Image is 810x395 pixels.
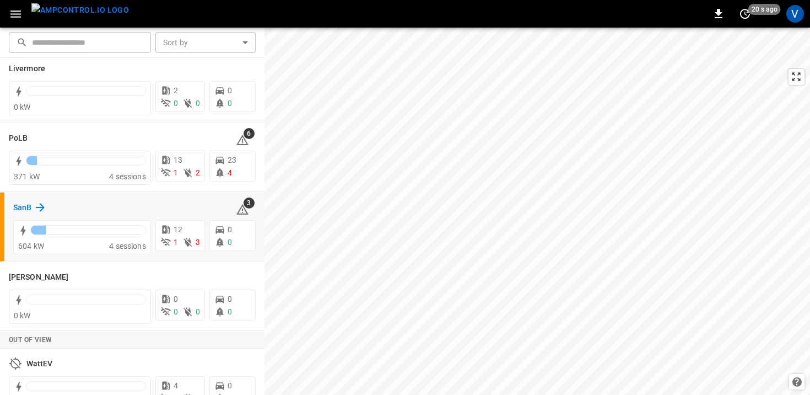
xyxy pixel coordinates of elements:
[14,311,31,320] span: 0 kW
[14,172,40,181] span: 371 kW
[228,295,232,303] span: 0
[748,4,781,15] span: 20 s ago
[14,103,31,111] span: 0 kW
[109,172,146,181] span: 4 sessions
[9,336,52,344] strong: Out of View
[9,63,45,75] h6: Livermore
[174,238,178,247] span: 1
[174,381,178,390] span: 4
[228,307,232,316] span: 0
[9,271,68,284] h6: Vernon
[228,99,232,108] span: 0
[196,307,200,316] span: 0
[228,168,232,177] span: 4
[31,3,129,17] img: ampcontrol.io logo
[26,358,53,370] h6: WattEV
[196,168,200,177] span: 2
[736,5,754,23] button: set refresh interval
[18,242,44,250] span: 604 kW
[174,168,178,177] span: 1
[228,381,232,390] span: 0
[228,86,232,95] span: 0
[174,295,178,303] span: 0
[196,238,200,247] span: 3
[196,99,200,108] span: 0
[174,307,178,316] span: 0
[228,225,232,234] span: 0
[13,202,31,214] h6: SanB
[264,28,810,395] canvas: Map
[228,238,232,247] span: 0
[174,99,178,108] span: 0
[228,156,236,164] span: 23
[174,225,182,234] span: 12
[109,242,146,250] span: 4 sessions
[9,132,28,145] h6: PoLB
[174,86,178,95] span: 2
[244,197,255,209] span: 3
[244,128,255,139] span: 6
[174,156,182,164] span: 13
[786,5,804,23] div: profile-icon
